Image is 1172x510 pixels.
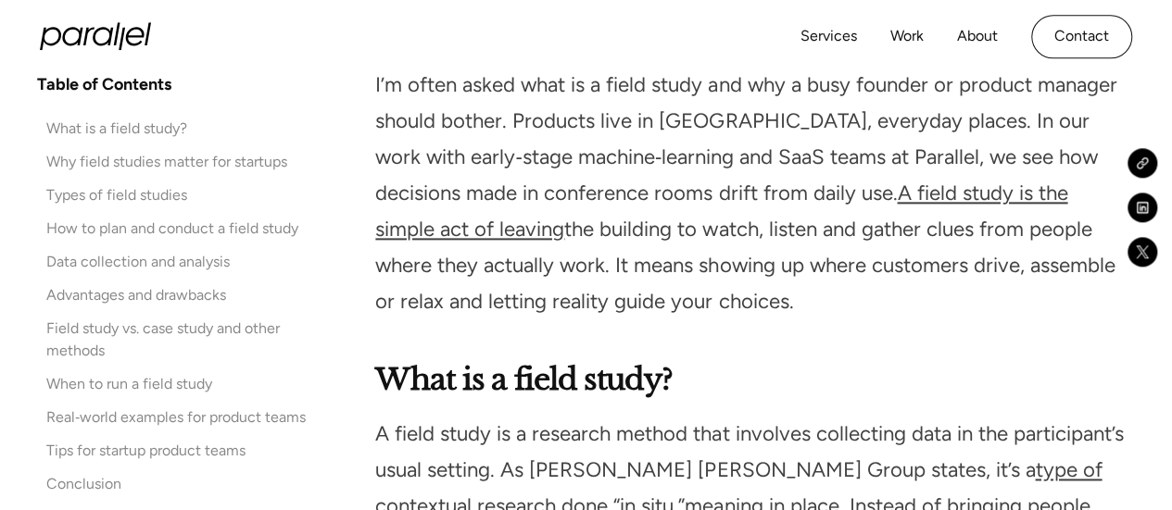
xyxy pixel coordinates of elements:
div: Types of field studies [46,185,187,207]
div: Real‑world examples for product teams [46,407,306,429]
div: Data collection and analysis [46,252,230,274]
div: Advantages and drawbacks [46,285,226,307]
div: When to run a field study [46,374,212,396]
a: Field study vs. case study and other methods [37,318,330,363]
a: Advantages and drawbacks [37,285,330,307]
a: When to run a field study [37,374,330,396]
a: Why field studies matter for startups [37,152,330,174]
p: I’m often asked what is a field study and why a busy founder or product manager should bother. Pr... [375,68,1129,320]
a: Contact [1031,15,1132,58]
a: Work [890,23,924,50]
strong: What is a field study? [375,361,672,398]
div: Conclusion [46,474,121,496]
div: Field study vs. case study and other methods [46,318,330,363]
a: home [40,22,151,50]
div: Why field studies matter for startups [46,152,287,174]
h4: Table of Contents [37,74,171,96]
div: Tips for startup product teams [46,441,246,463]
a: Services [800,23,857,50]
div: How to plan and conduct a field study [46,218,298,241]
a: Conclusion [37,474,330,496]
a: Tips for startup product teams [37,441,330,463]
a: What is a field study? [37,118,330,141]
a: How to plan and conduct a field study [37,218,330,241]
a: Types of field studies [37,185,330,207]
a: About [957,23,998,50]
div: What is a field study? [46,118,187,141]
a: Real‑world examples for product teams [37,407,330,429]
a: Data collection and analysis [37,252,330,274]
